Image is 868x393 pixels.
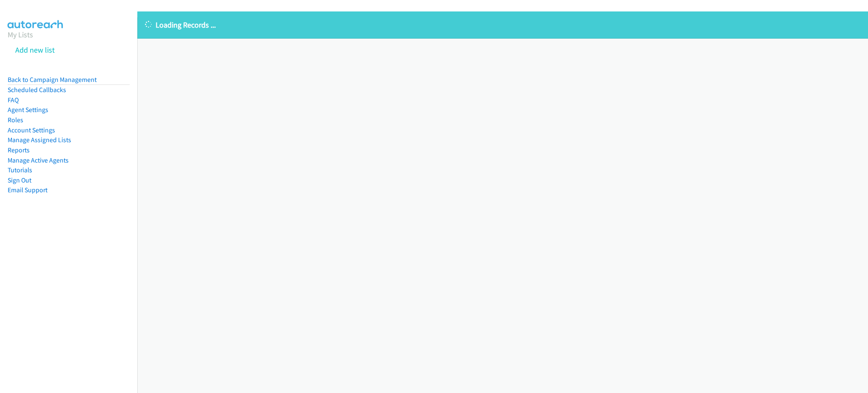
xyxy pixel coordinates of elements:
a: Manage Active Agents [8,156,69,164]
a: Agent Settings [8,106,48,114]
p: Loading Records ... [145,19,860,31]
a: Account Settings [8,126,55,134]
a: My Lists [8,30,33,39]
a: Sign Out [8,176,31,184]
a: Reports [8,146,30,154]
a: Email Support [8,186,47,194]
a: Scheduled Callbacks [8,86,66,94]
a: Back to Campaign Management [8,76,97,84]
a: FAQ [8,96,19,104]
a: Tutorials [8,166,32,174]
a: Roles [8,116,23,124]
a: Manage Assigned Lists [8,136,71,144]
a: Add new list [15,45,55,55]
